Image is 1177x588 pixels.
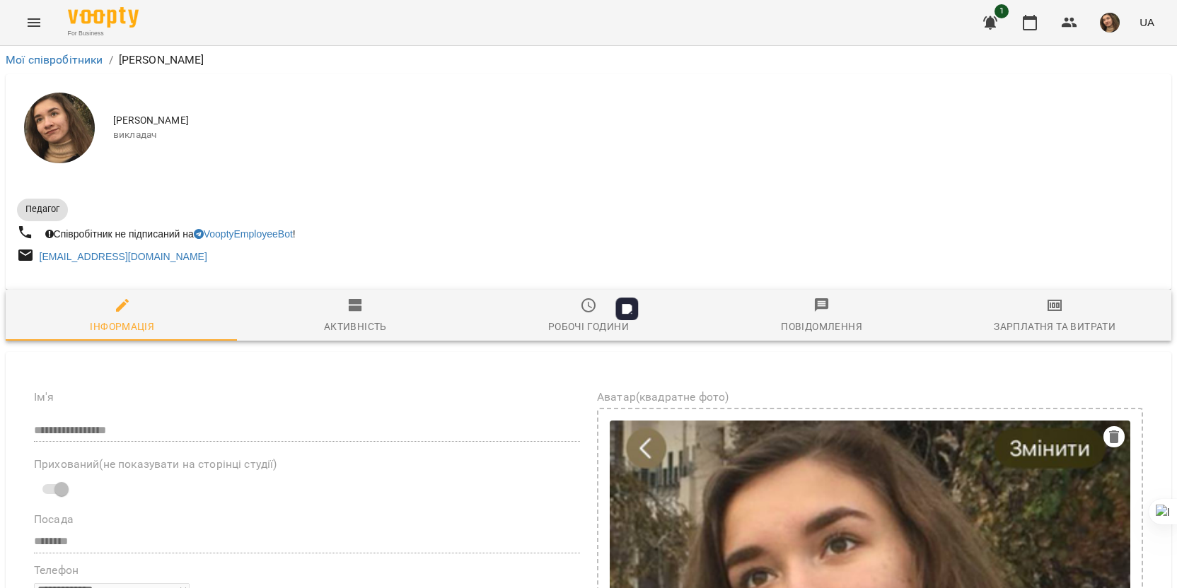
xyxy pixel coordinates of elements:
[34,459,580,470] label: Прихований(не показувати на сторінці студії)
[34,565,580,576] label: Телефон
[24,93,95,163] img: Анастасія Іванова
[1134,9,1160,35] button: UA
[1100,13,1120,33] img: e02786069a979debee2ecc2f3beb162c.jpeg
[34,392,580,403] label: Ім'я
[34,514,580,525] label: Посада
[68,29,139,38] span: For Business
[40,251,207,262] a: [EMAIL_ADDRESS][DOMAIN_NAME]
[1140,15,1154,30] span: UA
[109,52,113,69] li: /
[994,318,1115,335] div: Зарплатня та Витрати
[194,228,293,240] a: VooptyEmployeeBot
[68,7,139,28] img: Voopty Logo
[90,318,154,335] div: Інформація
[597,392,1143,403] label: Аватар(квадратне фото)
[6,53,103,66] a: Мої співробітники
[548,318,629,335] div: Робочі години
[17,203,68,216] span: Педагог
[995,4,1009,18] span: 1
[324,318,387,335] div: Активність
[17,6,51,40] button: Menu
[119,52,204,69] p: [PERSON_NAME]
[6,52,1171,69] nav: breadcrumb
[113,114,1160,128] span: [PERSON_NAME]
[781,318,862,335] div: Повідомлення
[42,224,298,244] div: Співробітник не підписаний на !
[113,128,1160,142] span: викладач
